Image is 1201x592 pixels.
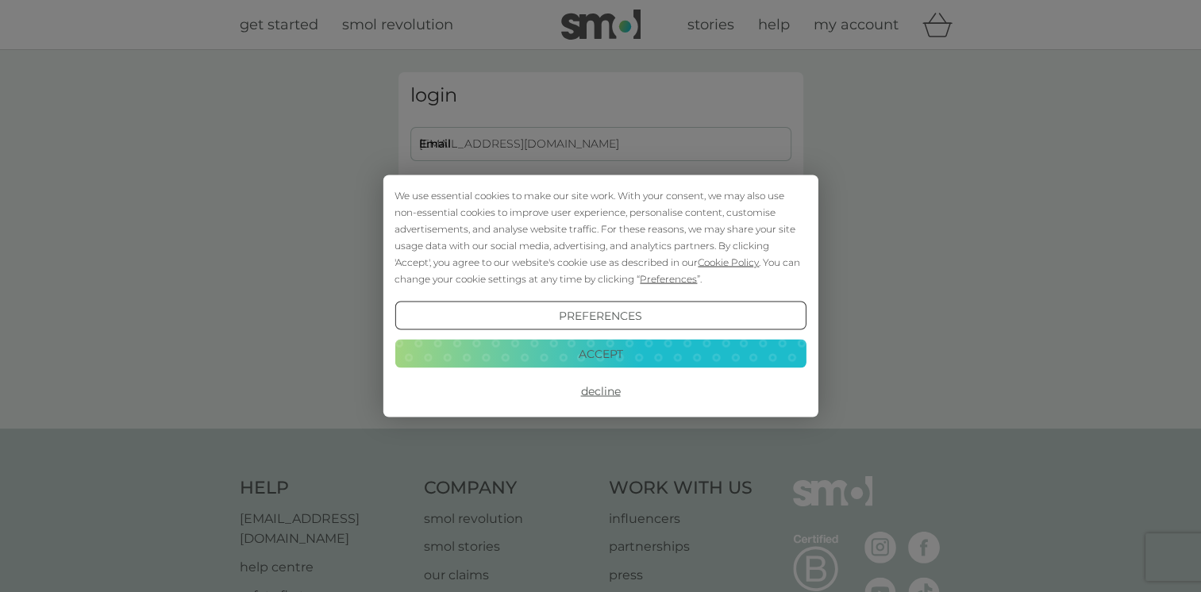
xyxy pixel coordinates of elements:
[640,273,697,285] span: Preferences
[395,377,806,406] button: Decline
[395,302,806,330] button: Preferences
[395,339,806,367] button: Accept
[698,256,759,268] span: Cookie Policy
[383,175,818,417] div: Cookie Consent Prompt
[395,187,806,287] div: We use essential cookies to make our site work. With your consent, we may also use non-essential ...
